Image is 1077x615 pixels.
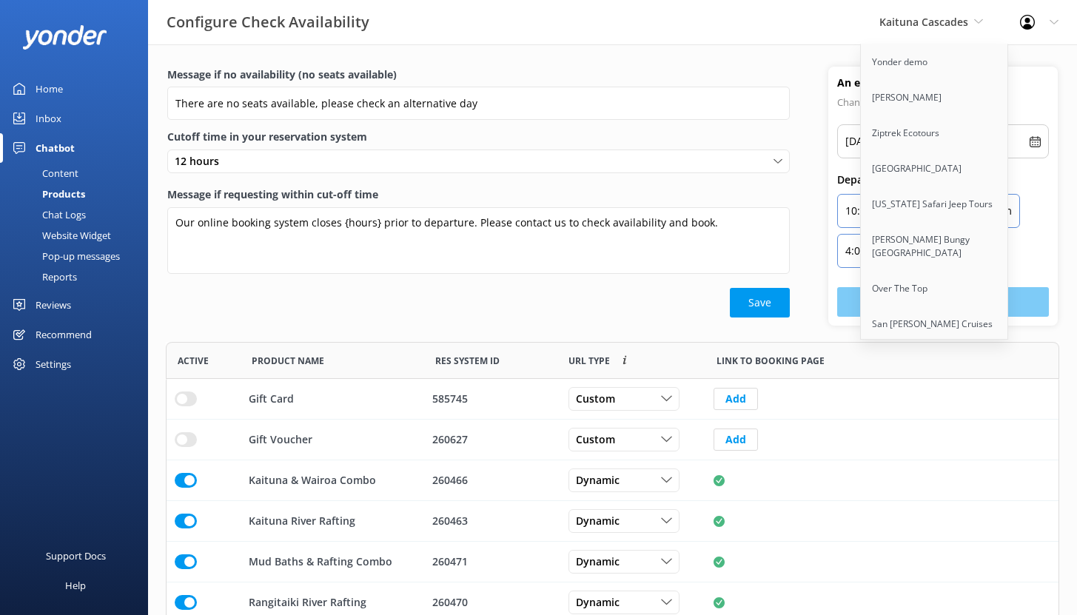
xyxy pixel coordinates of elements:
[46,541,106,571] div: Support Docs
[22,25,107,50] img: yonder-white-logo.png
[576,594,628,611] span: Dynamic
[9,225,111,246] div: Website Widget
[576,431,624,448] span: Custom
[249,513,355,529] p: Kaituna River Rafting
[861,115,1009,151] a: Ziptrek Ecotours
[861,80,1009,115] a: [PERSON_NAME]
[9,163,148,184] a: Content
[432,513,549,529] div: 260463
[837,93,1049,111] p: Change
[167,10,369,34] h3: Configure Check Availability
[9,266,77,287] div: Reports
[879,15,968,29] span: Kaituna Cascades
[9,246,148,266] a: Pop-up messages
[249,594,366,611] p: Rangitaiki River Rafting
[36,349,71,379] div: Settings
[9,204,148,225] a: Chat Logs
[36,74,63,104] div: Home
[432,554,549,570] div: 260471
[36,320,92,349] div: Recommend
[576,513,628,529] span: Dynamic
[861,306,1009,342] a: San [PERSON_NAME] Cruises
[166,460,1059,501] div: row
[249,431,312,448] p: Gift Voucher
[167,87,790,120] input: Enter a message
[167,186,790,203] label: Message if requesting within cut-off time
[861,151,1009,186] a: [GEOGRAPHIC_DATA]
[861,271,1009,306] a: Over The Top
[9,163,78,184] div: Content
[249,391,294,407] p: Gift Card
[252,354,324,368] span: Product Name
[568,354,610,368] span: Link to booking page
[717,354,825,368] span: Link to booking page
[845,132,879,150] p: [DATE]
[576,472,628,488] span: Dynamic
[36,133,75,163] div: Chatbot
[167,207,790,274] textarea: Our online booking system closes {hours} prior to departure. Please contact us to check availabil...
[714,388,758,410] button: Add
[249,554,392,570] p: Mud Baths & Rafting Combo
[166,379,1059,420] div: row
[9,246,120,266] div: Pop-up messages
[435,354,500,368] span: Res System ID
[9,204,86,225] div: Chat Logs
[65,571,86,600] div: Help
[845,202,888,220] p: 10:00am
[861,44,1009,80] a: Yonder demo
[861,186,1009,222] a: [US_STATE] Safari Jeep Tours
[432,472,549,488] div: 260466
[714,429,758,451] button: Add
[845,242,882,260] p: 4:00pm
[432,391,549,407] div: 585745
[861,222,1009,271] a: [PERSON_NAME] Bungy [GEOGRAPHIC_DATA]
[166,542,1059,582] div: row
[9,266,148,287] a: Reports
[730,288,790,317] button: Save
[9,225,148,246] a: Website Widget
[166,420,1059,460] div: row
[432,431,549,448] div: 260627
[175,153,228,169] span: 12 hours
[167,129,790,145] label: Cutoff time in your reservation system
[9,184,148,204] a: Products
[36,104,61,133] div: Inbox
[36,290,71,320] div: Reviews
[837,172,1049,188] p: Departure times
[837,75,1049,90] h4: An example product
[167,67,790,83] label: Message if no availability (no seats available)
[249,472,376,488] p: Kaituna & Wairoa Combo
[166,501,1059,542] div: row
[576,554,628,570] span: Dynamic
[576,391,624,407] span: Custom
[178,354,209,368] span: Active
[432,594,549,611] div: 260470
[9,184,85,204] div: Products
